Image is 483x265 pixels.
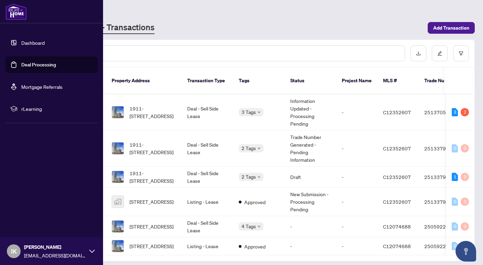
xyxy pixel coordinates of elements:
[383,109,411,115] span: C12352607
[112,106,124,118] img: thumbnail-img
[182,216,233,237] td: Deal - Sell Side Lease
[285,216,336,237] td: -
[419,130,475,167] td: 2513379
[130,223,173,230] span: [STREET_ADDRESS]
[241,108,256,116] span: 3 Tags
[428,22,475,34] button: Add Transaction
[130,242,173,250] span: [STREET_ADDRESS]
[285,237,336,255] td: -
[130,141,176,156] span: 1911-[STREET_ADDRESS]
[182,94,233,130] td: Deal - Sell Side Lease
[459,51,463,56] span: filter
[285,188,336,216] td: New Submission - Processing Pending
[244,243,266,250] span: Approved
[411,45,426,61] button: download
[383,223,411,230] span: C12074688
[257,175,261,179] span: down
[5,3,27,20] img: logo
[432,45,448,61] button: edit
[433,22,469,33] span: Add Transaction
[419,237,475,255] td: 2505922
[112,171,124,183] img: thumbnail-img
[452,108,458,116] div: 3
[182,167,233,188] td: Deal - Sell Side Lease
[383,174,411,180] span: C12352607
[336,67,378,94] th: Project Name
[24,252,86,259] span: [EMAIL_ADDRESS][DOMAIN_NAME]
[233,67,285,94] th: Tags
[285,94,336,130] td: Information Updated - Processing Pending
[241,222,256,230] span: 4 Tags
[130,198,173,205] span: [STREET_ADDRESS]
[11,246,17,256] span: IK
[285,167,336,188] td: Draft
[244,198,266,206] span: Approved
[419,216,475,237] td: 2505922
[285,130,336,167] td: Trade Number Generated - Pending Information
[21,105,93,113] span: rLearning
[416,51,421,56] span: download
[383,145,411,151] span: C12352607
[452,222,458,231] div: 0
[21,84,63,90] a: Mortgage Referrals
[383,243,411,249] span: C12074688
[182,130,233,167] td: Deal - Sell Side Lease
[285,67,336,94] th: Status
[456,241,476,262] button: Open asap
[182,188,233,216] td: Listing - Lease
[437,51,442,56] span: edit
[241,144,256,152] span: 2 Tags
[182,67,233,94] th: Transaction Type
[453,45,469,61] button: filter
[130,105,176,120] span: 1911-[STREET_ADDRESS]
[336,188,378,216] td: -
[24,243,86,251] span: [PERSON_NAME]
[461,222,469,231] div: 0
[336,216,378,237] td: -
[112,240,124,252] img: thumbnail-img
[112,142,124,154] img: thumbnail-img
[419,188,475,216] td: 2513379/2513705
[112,221,124,232] img: thumbnail-img
[419,67,473,94] th: Trade Number
[257,110,261,114] span: down
[257,147,261,150] span: down
[461,108,469,116] div: 2
[452,144,458,152] div: 0
[461,144,469,152] div: 0
[112,196,124,208] img: thumbnail-img
[419,94,475,130] td: 2513705
[241,173,256,181] span: 2 Tags
[130,169,176,184] span: 1911-[STREET_ADDRESS]
[378,67,419,94] th: MLS #
[21,62,56,68] a: Deal Processing
[452,198,458,206] div: 0
[336,237,378,255] td: -
[257,225,261,228] span: down
[106,67,182,94] th: Property Address
[336,94,378,130] td: -
[383,199,411,205] span: C12352607
[419,167,475,188] td: 2513379
[461,198,469,206] div: 0
[452,173,458,181] div: 1
[182,237,233,255] td: Listing - Lease
[461,173,469,181] div: 0
[452,242,458,250] div: 0
[336,130,378,167] td: -
[21,40,45,46] a: Dashboard
[336,167,378,188] td: -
